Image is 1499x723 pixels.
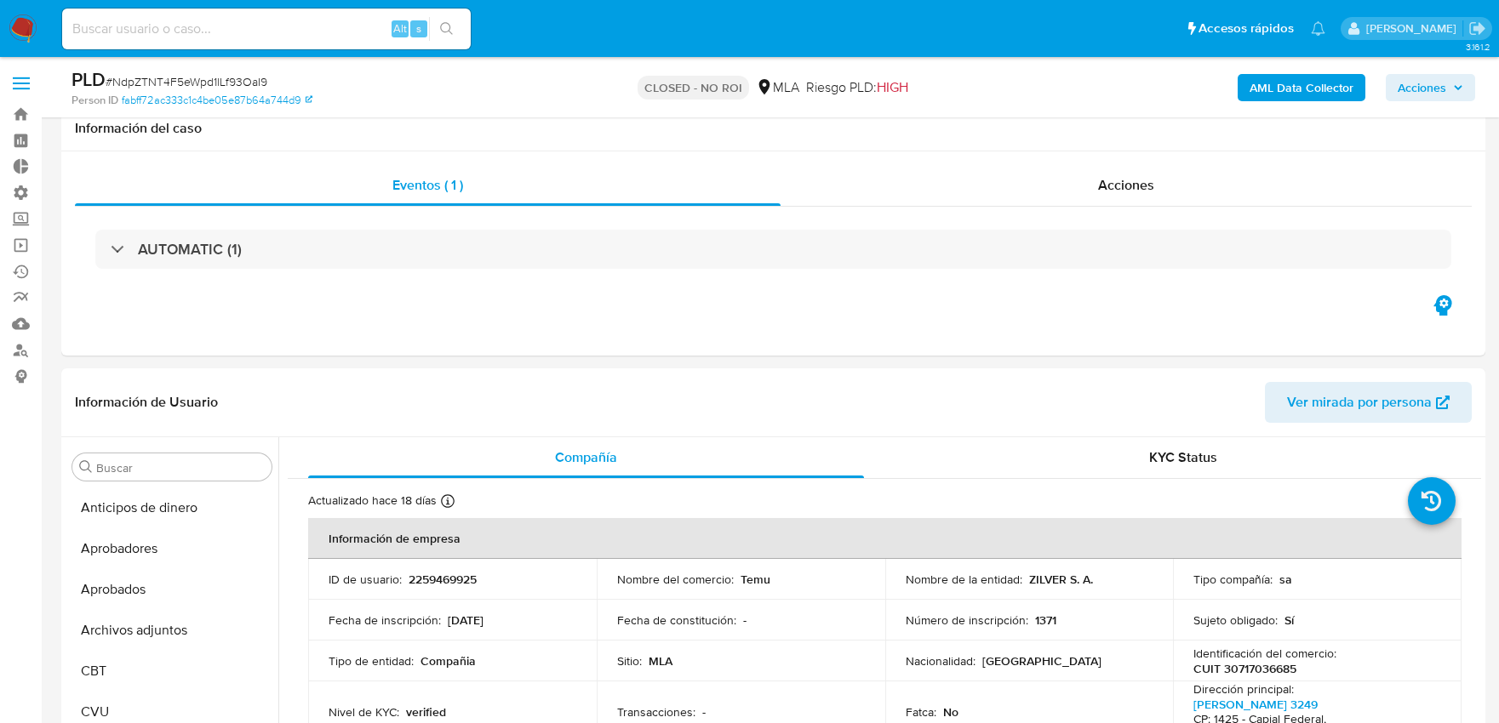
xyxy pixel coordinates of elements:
button: Anticipos de dinero [66,487,278,528]
p: - [702,704,706,720]
p: MLA [649,653,672,669]
p: Tipo de entidad : [329,653,414,669]
div: AUTOMATIC (1) [95,230,1451,269]
p: 2259469925 [409,572,477,587]
div: MLA [756,78,799,97]
p: - [743,612,747,628]
p: Número de inscripción : [906,612,1028,628]
button: Aprobados [66,569,278,610]
p: Transacciones : [617,704,695,720]
span: # NdpZTNT4F5eWpd1lLf93OaI9 [106,73,267,90]
button: AML Data Collector [1238,74,1365,101]
a: Notificaciones [1311,21,1325,36]
span: s [416,20,421,37]
p: Nombre de la entidad : [906,572,1022,587]
span: Riesgo PLD: [806,78,908,97]
p: CLOSED - NO ROI [638,76,749,100]
button: Aprobadores [66,528,278,569]
p: Identificación del comercio : [1193,646,1336,661]
p: [GEOGRAPHIC_DATA] [982,653,1101,669]
a: [PERSON_NAME] 3249 [1193,696,1318,713]
span: Ver mirada por persona [1287,382,1432,423]
p: Temu [741,572,770,587]
p: [DATE] [448,612,483,628]
button: Acciones [1386,74,1475,101]
p: sandra.chabay@mercadolibre.com [1366,20,1462,37]
p: Fatca : [906,704,936,720]
p: Nombre del comercio : [617,572,734,587]
p: 1371 [1035,612,1056,628]
p: Nivel de KYC : [329,704,399,720]
span: Acciones [1398,74,1446,101]
span: HIGH [877,77,908,97]
p: Tipo compañía : [1193,572,1273,587]
p: No [943,704,958,720]
button: Archivos adjuntos [66,610,278,651]
a: Salir [1468,20,1486,37]
p: ZILVER S. A. [1029,572,1093,587]
p: Dirección principal : [1193,681,1294,697]
b: PLD [72,65,106,93]
span: Eventos ( 1 ) [392,175,463,195]
h1: Información del caso [75,120,1472,137]
p: CUIT 30717036685 [1193,661,1296,676]
b: Person ID [72,93,118,108]
span: Accesos rápidos [1199,20,1294,37]
p: Fecha de inscripción : [329,612,441,628]
p: Actualizado hace 18 días [308,492,437,509]
span: KYC Status [1149,447,1217,467]
button: CBT [66,651,278,692]
a: fabff72ac333c1c4be05e87b64a744d9 [122,93,312,108]
p: Sí [1284,612,1294,628]
input: Buscar [96,460,265,475]
span: Compañía [555,447,617,467]
p: Sitio : [617,653,642,669]
p: Fecha de constitución : [617,612,736,628]
p: ID de usuario : [329,572,402,587]
h3: AUTOMATIC (1) [138,240,242,259]
input: Buscar usuario o caso... [62,18,471,40]
p: Compañia [421,653,476,669]
p: verified [406,704,446,720]
button: Ver mirada por persona [1265,382,1472,423]
span: Acciones [1098,175,1154,195]
p: Nacionalidad : [906,653,975,669]
button: Buscar [79,460,93,474]
th: Información de empresa [308,518,1462,559]
p: sa [1279,572,1292,587]
span: Alt [393,20,407,37]
b: AML Data Collector [1250,74,1353,101]
button: search-icon [429,17,464,41]
p: Sujeto obligado : [1193,612,1278,628]
h1: Información de Usuario [75,394,218,411]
